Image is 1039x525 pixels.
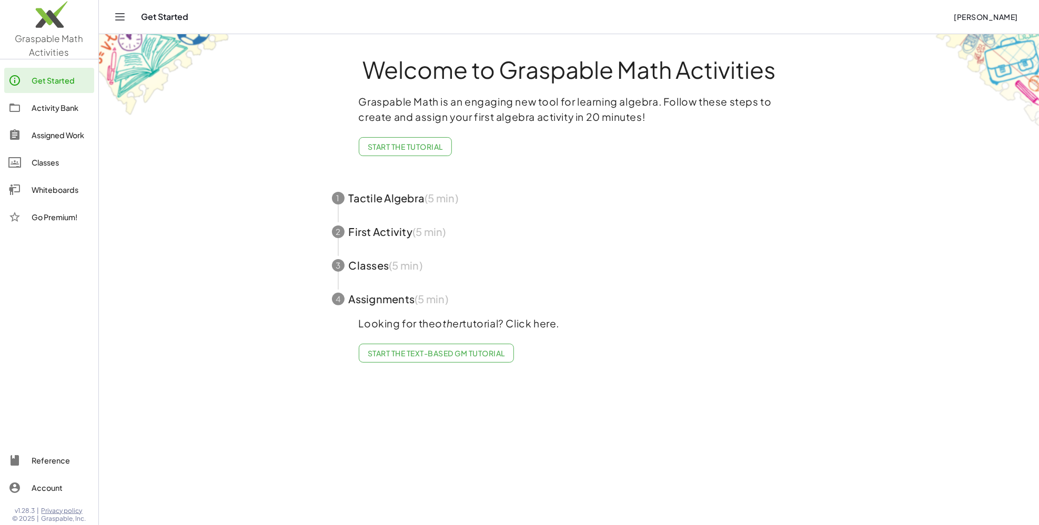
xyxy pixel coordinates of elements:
[32,74,90,87] div: Get Started
[4,475,94,500] a: Account
[4,95,94,120] a: Activity Bank
[359,316,780,331] p: Looking for the tutorial? Click here.
[4,448,94,473] a: Reference
[332,192,345,204] div: 1
[32,211,90,223] div: Go Premium!
[32,156,90,169] div: Classes
[319,215,819,249] button: 2First Activity(5 min)
[37,514,39,523] span: |
[4,177,94,202] a: Whiteboards
[312,57,826,81] h1: Welcome to Graspable Math Activities
[436,317,463,330] em: other
[368,142,443,151] span: Start the Tutorial
[15,507,35,515] span: v1.28.3
[332,293,345,305] div: 4
[359,137,452,156] button: Start the Tutorial
[112,8,128,25] button: Toggle navigation
[319,249,819,282] button: 3Classes(5 min)
[4,122,94,148] a: Assigned Work
[32,129,90,141] div: Assigned Work
[42,507,86,515] a: Privacy policy
[4,68,94,93] a: Get Started
[32,481,90,494] div: Account
[332,259,345,272] div: 3
[332,225,345,238] div: 2
[13,514,35,523] span: © 2025
[368,348,505,358] span: Start the Text-based GM Tutorial
[42,514,86,523] span: Graspable, Inc.
[359,344,514,363] a: Start the Text-based GM Tutorial
[15,33,84,58] span: Graspable Math Activities
[99,33,230,117] img: get-started-bg-ul-Ceg4j33I.png
[32,454,90,467] div: Reference
[37,507,39,515] span: |
[954,12,1018,22] span: [PERSON_NAME]
[359,94,780,125] p: Graspable Math is an engaging new tool for learning algebra. Follow these steps to create and ass...
[319,181,819,215] button: 1Tactile Algebra(5 min)
[945,7,1026,26] button: [PERSON_NAME]
[32,101,90,114] div: Activity Bank
[319,282,819,316] button: 4Assignments(5 min)
[4,150,94,175] a: Classes
[32,183,90,196] div: Whiteboards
